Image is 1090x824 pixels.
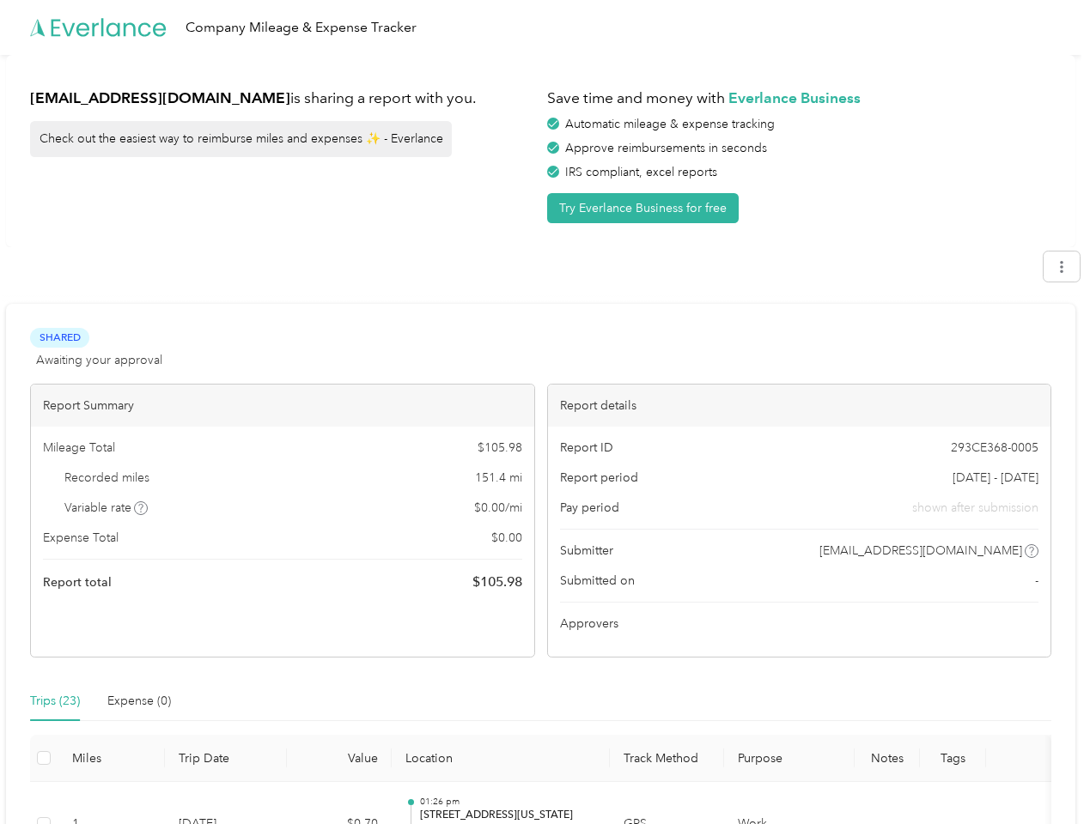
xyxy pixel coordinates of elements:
[420,808,597,823] p: [STREET_ADDRESS][US_STATE]
[30,88,535,109] h1: is sharing a report with you.
[472,572,522,592] span: $ 105.98
[912,499,1038,517] span: shown after submission
[548,385,1051,427] div: Report details
[560,499,619,517] span: Pay period
[31,385,534,427] div: Report Summary
[478,439,522,457] span: $ 105.98
[560,572,635,590] span: Submitted on
[43,529,119,547] span: Expense Total
[474,499,522,517] span: $ 0.00 / mi
[475,469,522,487] span: 151.4 mi
[30,692,80,711] div: Trips (23)
[30,121,452,157] div: Check out the easiest way to reimburse miles and expenses ✨ - Everlance
[43,439,115,457] span: Mileage Total
[43,573,112,591] span: Report total
[565,165,717,179] span: IRS compliant, excel reports
[728,88,861,106] strong: Everlance Business
[36,351,162,369] span: Awaiting your approval
[920,735,985,782] th: Tags
[491,529,522,547] span: $ 0.00
[560,542,613,560] span: Submitter
[855,735,920,782] th: Notes
[560,469,638,487] span: Report period
[953,469,1038,487] span: [DATE] - [DATE]
[107,692,171,711] div: Expense (0)
[565,141,767,155] span: Approve reimbursements in seconds
[565,117,775,131] span: Automatic mileage & expense tracking
[186,17,417,39] div: Company Mileage & Expense Tracker
[58,735,165,782] th: Miles
[547,88,1052,109] h1: Save time and money with
[560,615,618,633] span: Approvers
[724,735,856,782] th: Purpose
[1035,572,1038,590] span: -
[951,439,1038,457] span: 293CE368-0005
[165,735,287,782] th: Trip Date
[610,735,723,782] th: Track Method
[64,499,149,517] span: Variable rate
[547,193,739,223] button: Try Everlance Business for free
[30,88,290,106] strong: [EMAIL_ADDRESS][DOMAIN_NAME]
[287,735,392,782] th: Value
[560,439,613,457] span: Report ID
[392,735,610,782] th: Location
[420,796,597,808] p: 01:26 pm
[30,328,89,348] span: Shared
[64,469,149,487] span: Recorded miles
[819,542,1022,560] span: [EMAIL_ADDRESS][DOMAIN_NAME]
